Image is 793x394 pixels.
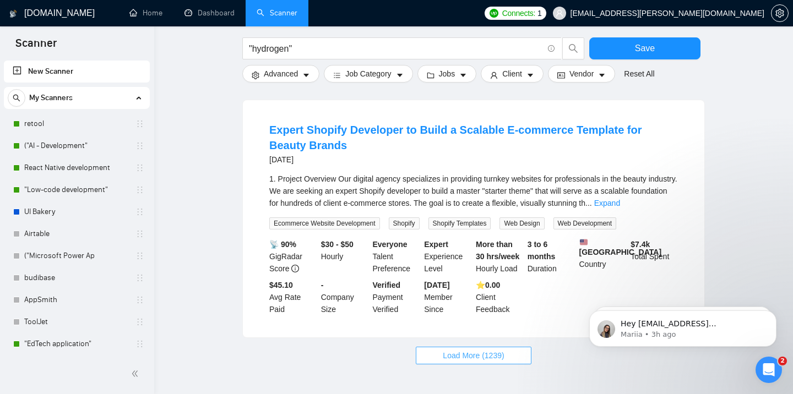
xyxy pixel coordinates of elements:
[269,153,678,166] div: [DATE]
[24,311,129,333] a: ToolJet
[424,281,449,289] b: [DATE]
[24,289,129,311] a: AppSmith
[8,89,25,107] button: search
[573,287,793,364] iframe: Intercom notifications message
[557,71,565,79] span: idcard
[4,61,150,83] li: New Scanner
[569,68,594,80] span: Vendor
[135,207,144,216] span: holder
[135,295,144,304] span: holder
[319,279,371,315] div: Company Size
[459,71,467,79] span: caret-down
[628,238,680,275] div: Total Spent
[598,71,606,79] span: caret-down
[771,9,789,18] a: setting
[443,349,504,362] span: Load More (1239)
[474,279,525,315] div: Client Feedback
[548,65,615,83] button: idcardVendorcaret-down
[8,94,25,102] span: search
[24,245,129,267] a: ("Microsoft Power Ap
[269,124,642,151] a: Expert Shopify Developer to Build a Scalable E-commerce Template for Beauty Brands
[302,71,310,79] span: caret-down
[252,71,259,79] span: setting
[490,71,498,79] span: user
[416,347,531,364] button: Load More (1239)
[135,163,144,172] span: holder
[556,9,563,17] span: user
[422,238,474,275] div: Experience Level
[502,68,522,80] span: Client
[24,157,129,179] a: React Native development
[373,240,408,249] b: Everyone
[772,9,788,18] span: setting
[594,199,620,207] a: Expand
[135,273,144,282] span: holder
[135,141,144,150] span: holder
[267,279,319,315] div: Avg Rate Paid
[345,68,391,80] span: Job Category
[269,240,296,249] b: 📡 90%
[526,71,534,79] span: caret-down
[428,217,491,229] span: Shopify Templates
[579,238,662,256] b: [GEOGRAPHIC_DATA]
[13,61,141,83] a: New Scanner
[396,71,404,79] span: caret-down
[371,238,422,275] div: Talent Preference
[756,357,782,383] iframe: Intercom live chat
[135,119,144,128] span: holder
[135,340,144,348] span: holder
[24,201,129,223] a: UI Bakery
[131,368,142,379] span: double-left
[135,251,144,260] span: holder
[373,281,401,289] b: Verified
[476,240,519,261] b: More than 30 hrs/week
[9,5,17,23] img: logo
[324,65,412,83] button: barsJob Categorycaret-down
[319,238,371,275] div: Hourly
[562,37,584,59] button: search
[474,238,525,275] div: Hourly Load
[269,217,380,229] span: Ecommerce Website Development
[135,229,144,238] span: holder
[389,217,420,229] span: Shopify
[269,281,293,289] b: $45.10
[589,37,700,59] button: Save
[424,240,448,249] b: Expert
[135,185,144,194] span: holder
[553,217,617,229] span: Web Development
[257,8,297,18] a: searchScanner
[439,68,455,80] span: Jobs
[548,45,555,52] span: info-circle
[635,41,655,55] span: Save
[490,9,498,18] img: upwork-logo.png
[29,87,73,109] span: My Scanners
[321,281,324,289] b: -
[269,173,678,209] div: 1. Project Overview Our digital agency specializes in providing turnkey websites for professional...
[563,43,584,53] span: search
[499,217,544,229] span: Web Design
[24,179,129,201] a: "Low-code development"
[24,267,129,289] a: budibase
[371,279,422,315] div: Payment Verified
[631,240,650,249] b: $ 7.4k
[525,238,577,275] div: Duration
[291,265,299,272] span: info-circle
[24,135,129,157] a: ("AI - Development"
[427,71,434,79] span: folder
[267,238,319,275] div: GigRadar Score
[577,238,629,275] div: Country
[585,199,592,207] span: ...
[771,4,789,22] button: setting
[502,7,535,19] span: Connects:
[242,65,319,83] button: settingAdvancedcaret-down
[624,68,654,80] a: Reset All
[580,238,588,246] img: 🇺🇸
[537,7,542,19] span: 1
[422,279,474,315] div: Member Since
[778,357,787,365] span: 2
[24,223,129,245] a: Airtable
[264,68,298,80] span: Advanced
